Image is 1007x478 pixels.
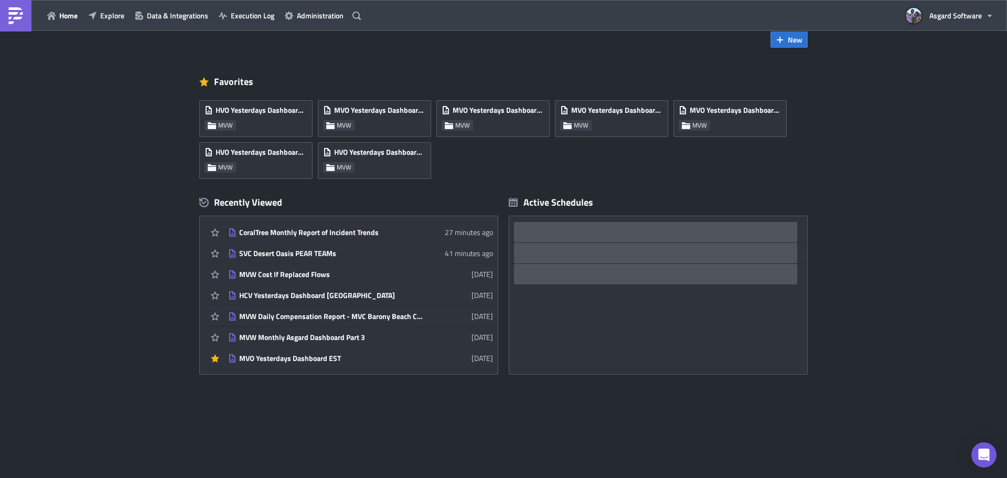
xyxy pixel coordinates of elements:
span: Data & Integrations [147,10,208,21]
button: Explore [83,7,130,24]
span: MVO Yesterdays Dashboard [US_STATE] [453,105,544,115]
a: HCV Yesterdays Dashboard [GEOGRAPHIC_DATA][DATE] [228,285,493,305]
div: Favorites [199,74,808,90]
div: Open Intercom Messenger [971,442,997,468]
div: HCV Yesterdays Dashboard [GEOGRAPHIC_DATA] [239,291,423,300]
div: Active Schedules [509,196,593,208]
button: Execution Log [213,7,280,24]
a: HVO Yesterdays Dashboard ESTMVW [199,95,318,137]
div: MVO Yesterdays Dashboard EST [239,354,423,363]
span: HVO Yesterdays Dashboard PST [216,147,307,157]
button: New [770,31,808,48]
span: MVW [574,121,588,130]
span: MVO Yesterdays Dashboard EU [690,105,781,115]
a: MVO Yesterdays Dashboard ESTMVW [555,95,673,137]
time: 2025-09-29T15:39:27Z [445,248,493,259]
time: 2025-09-24T22:24:40Z [472,290,493,301]
a: SVC Desert Oasis PEAR TEAMs41 minutes ago [228,243,493,263]
span: MVO Yesterdays Dashboard EST [571,105,662,115]
div: SVC Desert Oasis PEAR TEAMs [239,249,423,258]
span: MVO Yesterdays Dashboard PST [334,105,425,115]
time: 2025-09-29T15:53:18Z [445,227,493,238]
a: MVW Cost If Replaced Flows[DATE] [228,264,493,284]
button: Data & Integrations [130,7,213,24]
img: PushMetrics [7,7,24,24]
time: 2025-09-24T20:03:25Z [472,311,493,322]
img: Avatar [905,7,923,25]
div: MVW Monthly Asgard Dashboard Part 3 [239,333,423,342]
div: CoralTree Monthly Report of Incident Trends [239,228,423,237]
a: HVO Yesterdays Dashboard [US_STATE]MVW [318,137,436,179]
a: MVW Monthly Asgard Dashboard Part 3[DATE] [228,327,493,347]
button: Asgard Software [899,4,999,27]
span: MVW [692,121,707,130]
span: MVW [218,163,233,172]
span: Asgard Software [929,10,982,21]
div: MVW Cost If Replaced Flows [239,270,423,279]
a: MVO Yesterdays Dashboard PSTMVW [318,95,436,137]
span: MVW [455,121,470,130]
time: 2025-09-24T19:56:17Z [472,332,493,343]
button: Home [42,7,83,24]
time: 2025-09-26T17:06:40Z [472,269,493,280]
span: Home [59,10,78,21]
span: MVW [337,121,351,130]
span: HVO Yesterdays Dashboard EST [216,105,307,115]
span: New [788,34,802,45]
time: 2025-09-18T15:04:27Z [472,353,493,364]
a: MVO Yesterdays Dashboard EUMVW [673,95,792,137]
span: MVW [337,163,351,172]
button: Administration [280,7,349,24]
a: MVO Yesterdays Dashboard EST[DATE] [228,348,493,368]
a: CoralTree Monthly Report of Incident Trends27 minutes ago [228,222,493,242]
div: MVW Daily Compensation Report - MVC Barony Beach Club [239,312,423,321]
span: Execution Log [231,10,274,21]
div: Recently Viewed [199,195,498,210]
span: HVO Yesterdays Dashboard [US_STATE] [334,147,425,157]
a: MVW Daily Compensation Report - MVC Barony Beach Club[DATE] [228,306,493,326]
span: Administration [297,10,344,21]
span: Explore [100,10,124,21]
span: MVW [218,121,233,130]
a: MVO Yesterdays Dashboard [US_STATE]MVW [436,95,555,137]
a: HVO Yesterdays Dashboard PSTMVW [199,137,318,179]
